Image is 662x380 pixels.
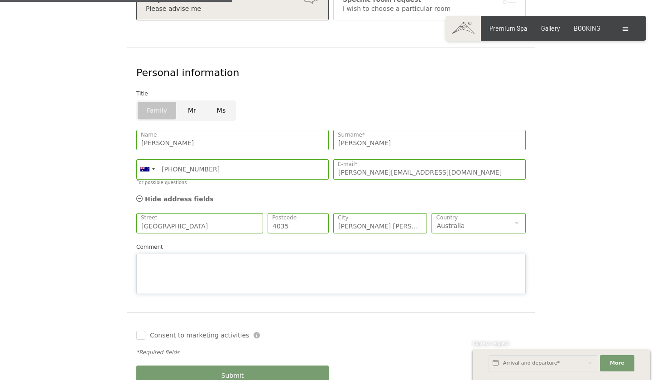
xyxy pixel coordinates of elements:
span: Hide address fields [145,195,214,203]
div: *Required fields [136,349,526,356]
div: Title [136,89,526,98]
label: For possible questions [136,180,187,185]
button: More [600,355,634,371]
div: I wish to choose a particular room [343,5,516,14]
div: Personal information [136,66,526,80]
a: BOOKING [574,24,600,32]
span: More [610,360,624,367]
div: Please advise me [146,5,319,14]
a: Gallery [541,24,560,32]
input: 0412 345 678 [136,159,329,180]
a: Premium Spa [489,24,527,32]
div: Australia: +61 [137,160,158,179]
span: Express request [473,340,509,346]
span: Consent to marketing activities [150,331,249,340]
